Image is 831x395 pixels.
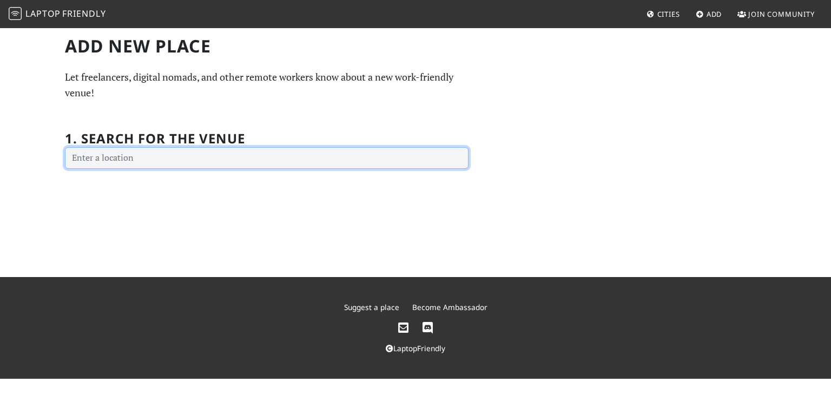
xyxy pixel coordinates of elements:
[657,9,680,19] span: Cities
[691,4,727,24] a: Add
[25,8,61,19] span: Laptop
[62,8,105,19] span: Friendly
[707,9,722,19] span: Add
[642,4,684,24] a: Cities
[65,147,469,169] input: Enter a location
[9,5,106,24] a: LaptopFriendly LaptopFriendly
[65,36,469,56] h1: Add new Place
[344,302,399,312] a: Suggest a place
[733,4,819,24] a: Join Community
[412,302,487,312] a: Become Ambassador
[9,7,22,20] img: LaptopFriendly
[748,9,815,19] span: Join Community
[386,343,445,353] a: LaptopFriendly
[65,69,469,101] p: Let freelancers, digital nomads, and other remote workers know about a new work-friendly venue!
[65,131,245,147] h2: 1. Search for the venue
